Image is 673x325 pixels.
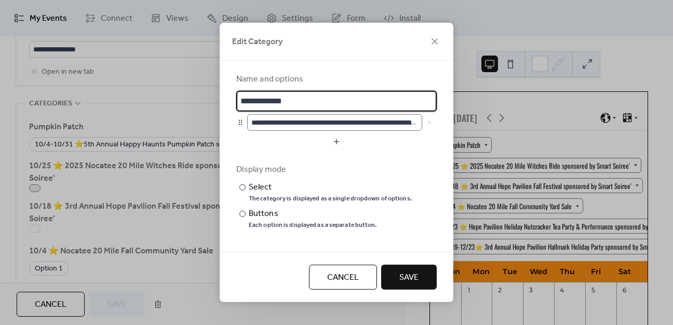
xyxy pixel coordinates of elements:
span: Save [399,272,419,284]
span: Cancel [327,272,359,284]
button: Save [381,265,437,290]
div: Buttons [249,208,375,220]
span: Edit Category [232,36,282,48]
div: Display mode [236,164,435,176]
div: Name and options [236,73,435,86]
div: Select [249,181,410,194]
div: Each option is displayed as a separate button. [249,221,377,229]
div: The category is displayed as a single dropdown of options. [249,195,412,203]
button: Cancel [309,265,377,290]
